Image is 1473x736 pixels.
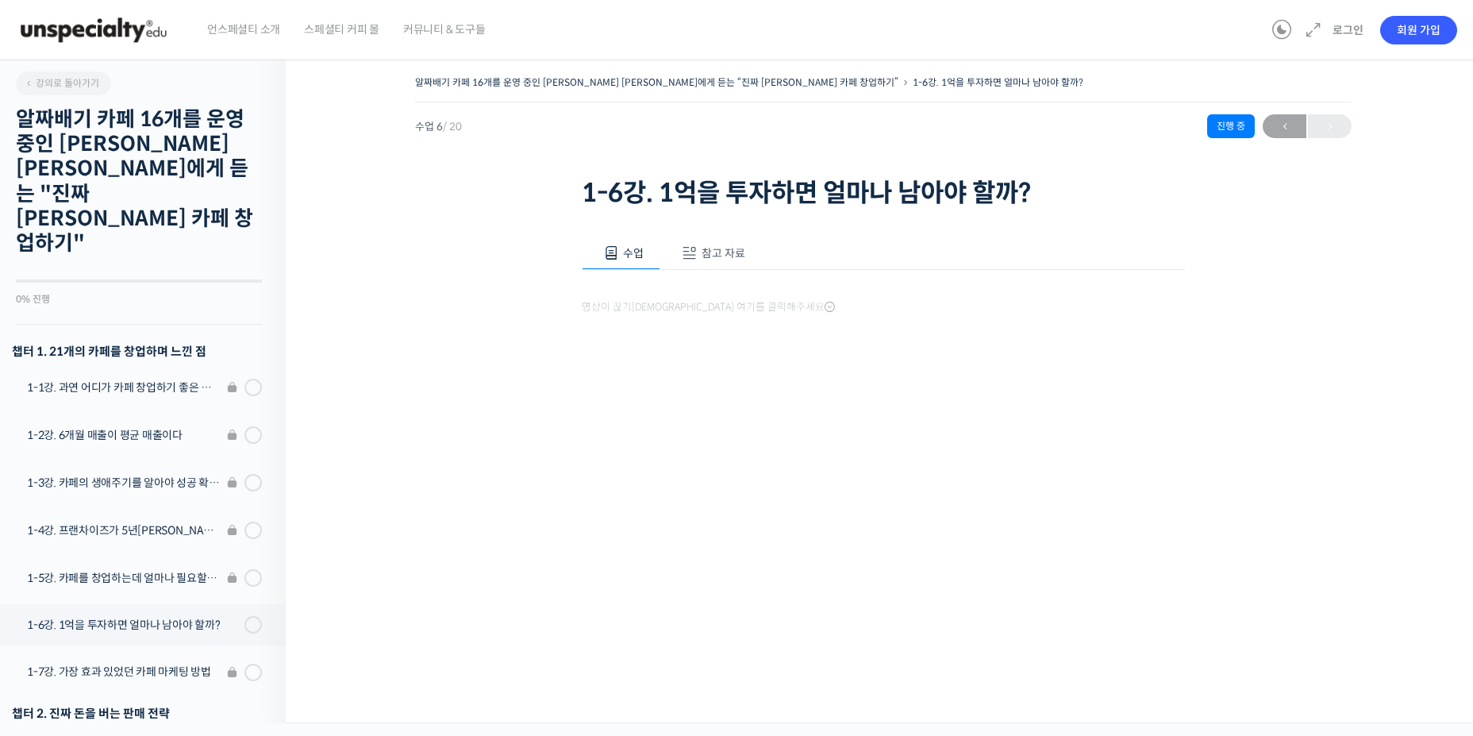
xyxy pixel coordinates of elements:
span: 영상이 끊기[DEMOGRAPHIC_DATA] 여기를 클릭해주세요 [582,301,835,314]
h1: 1-6강. 1억을 투자하면 얼마나 남아야 할까? [582,178,1185,208]
div: 챕터 2. 진짜 돈을 버는 판매 전략 [12,703,262,724]
div: 0% 진행 [16,295,262,304]
span: 수업 [623,246,644,260]
div: 1-6강. 1억을 투자하면 얼마나 남아야 할까? [27,616,240,634]
span: 강의로 돌아가기 [24,77,99,89]
a: 로그인 [1323,12,1373,48]
a: 1-6강. 1억을 투자하면 얼마나 남아야 할까? [913,76,1083,88]
a: 회원 가입 [1380,16,1457,44]
h3: 챕터 1. 21개의 카페를 창업하며 느낀 점 [12,341,262,362]
h2: 알짜배기 카페 16개를 운영 중인 [PERSON_NAME] [PERSON_NAME]에게 듣는 "진짜 [PERSON_NAME] 카페 창업하기" [16,107,262,256]
a: 강의로 돌아가기 [16,71,111,95]
a: 알짜배기 카페 16개를 운영 중인 [PERSON_NAME] [PERSON_NAME]에게 듣는 “진짜 [PERSON_NAME] 카페 창업하기” [415,76,898,88]
span: / 20 [443,120,462,133]
a: ←이전 [1263,114,1306,138]
div: 진행 중 [1207,114,1255,138]
span: 수업 6 [415,121,462,132]
span: 참고 자료 [702,246,745,260]
span: ← [1263,116,1306,137]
